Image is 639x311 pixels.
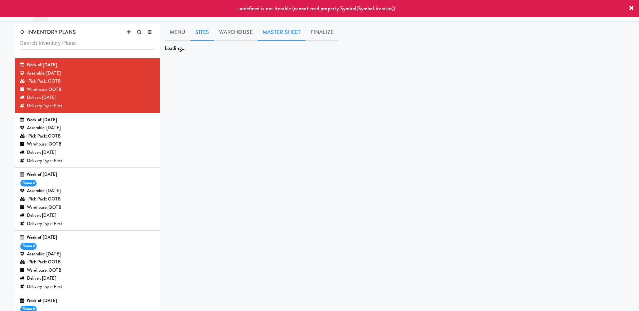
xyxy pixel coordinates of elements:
div: Assemble: [DATE] [20,69,155,78]
div: Pick Pack: OOTB [20,132,155,141]
div: Week of [DATE] [20,61,155,69]
a: Finalize [306,24,338,41]
div: Pick Pack: OOTB [20,258,155,266]
div: Assemble: [DATE] [20,124,155,132]
div: Pick Pack: OOTB [20,77,155,86]
div: Warehouse: OOTB [20,86,155,94]
div: Deliver: [DATE] [20,211,155,220]
div: planned [20,180,37,187]
div: Warehouse: OOTB [20,140,155,149]
a: Menu [165,24,190,41]
input: Search Inventory Plans [20,37,155,50]
a: Master Sheet [258,24,306,41]
li: Week of [DATE]Assemble: [DATE]Pick Pack: OOTBWarehouse: OOTBDeliver: [DATE]Delivery Type: First [15,113,160,168]
div: Delivery Type: First [20,102,155,110]
span: undefined is not iterable (cannot read property Symbol(Symbol.iterator)) [238,5,395,12]
li: Week of [DATE]plannedAssemble: [DATE]Pick Pack: OOTBWarehouse: OOTBDeliver: [DATE]Delivery Type: ... [15,168,160,231]
div: Week of [DATE] [20,116,155,124]
div: planned [20,243,37,250]
div: Warehouse: OOTB [20,266,155,275]
div: Delivery Type: First [20,220,155,228]
div: Week of [DATE] [20,233,155,242]
div: Week of [DATE] [20,170,155,179]
div: Deliver: [DATE] [20,149,155,157]
li: Week of [DATE]plannedAssemble: [DATE]Pick Pack: OOTBWarehouse: OOTBDeliver: [DATE]Delivery Type: ... [15,231,160,294]
div: Assemble: [DATE] [20,187,155,195]
div: Assemble: [DATE] [20,250,155,258]
div: Warehouse: OOTB [20,203,155,212]
div: Week of [DATE] [20,297,155,305]
span: INVENTORY PLANS [20,28,76,36]
li: Week of [DATE]Assemble: [DATE]Pick Pack: OOTBWarehouse: OOTBDeliver: [DATE]Delivery Type: First [15,58,160,113]
div: Deliver: [DATE] [20,94,155,102]
div: Pick Pack: OOTB [20,195,155,203]
div: Delivery Type: First [20,157,155,165]
div: Delivery Type: First [20,283,155,291]
a: Warehouse [214,24,258,41]
div: Deliver: [DATE] [20,274,155,283]
a: Sites [190,24,214,41]
span: Loading... [165,44,186,52]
